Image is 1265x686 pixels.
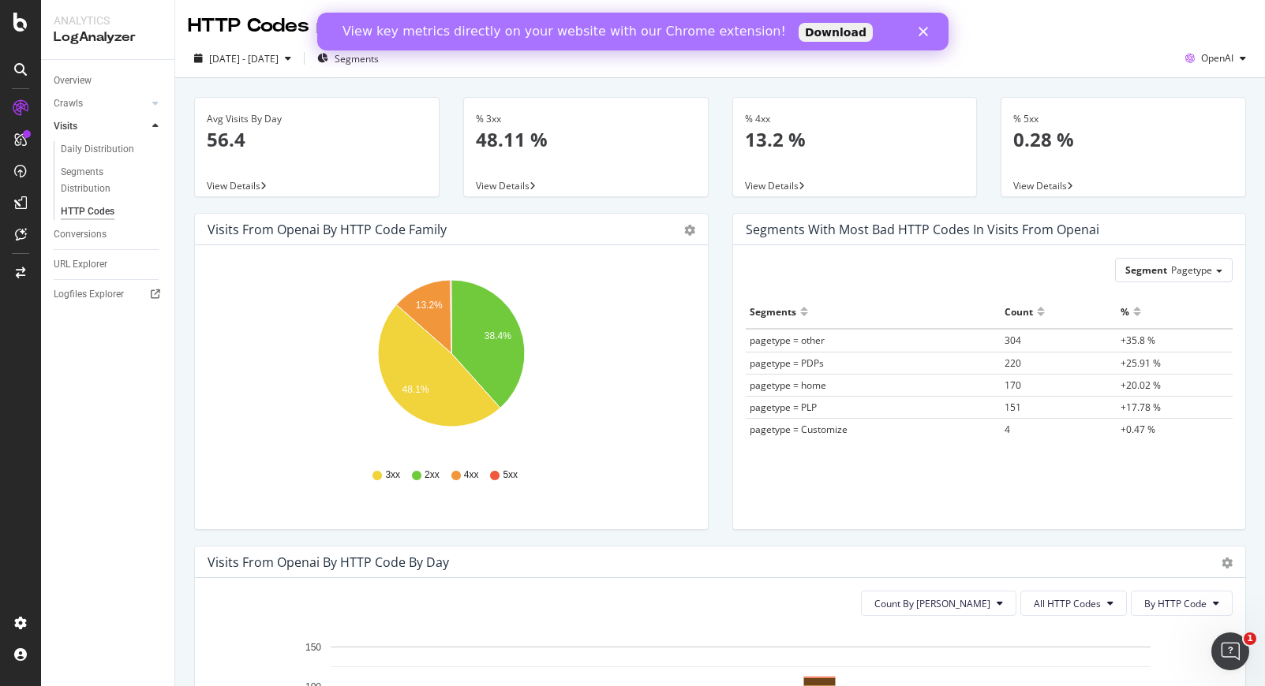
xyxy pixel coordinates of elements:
div: URL Explorer [54,256,107,273]
p: 0.28 % [1013,126,1233,153]
span: 2xx [425,468,440,482]
button: Segments [311,46,385,71]
span: 3xx [385,468,400,482]
span: +35.8 % [1121,334,1155,347]
span: All HTTP Codes [1034,597,1101,610]
text: 13.2% [416,300,443,311]
div: Conversions [54,226,107,243]
button: [DATE] - [DATE] [188,46,298,71]
span: pagetype = Customize [750,423,848,436]
div: Segments [750,299,796,324]
div: Visits from openai by HTTP Code Family [208,222,447,237]
div: Crawls [54,95,83,112]
div: % 5xx [1013,112,1233,126]
span: View Details [745,179,799,192]
span: 220 [1005,356,1021,370]
span: +17.78 % [1121,401,1161,414]
div: gear [684,225,695,236]
p: 48.11 % [476,126,696,153]
button: Count By [PERSON_NAME] [861,591,1016,616]
span: View Details [476,179,530,192]
a: URL Explorer [54,256,163,273]
span: pagetype = PLP [750,401,817,414]
button: OpenAI [1179,46,1252,71]
div: LogAnalyzer [54,28,162,47]
span: Segment [1125,263,1167,277]
div: Daily Distribution [61,141,134,158]
iframe: Intercom live chat banner [317,13,949,50]
div: Logfiles Explorer [54,286,124,303]
button: By HTTP Code [1131,591,1233,616]
span: pagetype = PDPs [750,356,824,370]
a: Conversions [54,226,163,243]
a: Daily Distribution [61,141,163,158]
div: HTTP Codes [61,203,114,220]
svg: A chart. [208,270,695,453]
span: Count By Day [874,597,990,610]
text: 38.4% [485,330,511,341]
div: Segments Distribution [61,164,148,197]
span: View Details [207,179,260,192]
span: 304 [1005,334,1021,347]
a: Segments Distribution [61,164,163,197]
span: +25.91 % [1121,356,1161,370]
a: Overview [54,73,163,89]
text: 48.1% [402,384,429,395]
span: 1 [1244,632,1256,645]
p: 13.2 % [745,126,965,153]
span: 170 [1005,378,1021,392]
div: [PERSON_NAME] [PERSON_NAME] [316,20,487,35]
a: Crawls [54,95,148,112]
a: HTTP Codes [61,203,163,220]
div: HTTP Codes [188,13,309,39]
p: 56.4 [207,126,427,153]
div: Visits from openai by HTTP Code by Day [208,554,449,570]
div: Visits [54,118,77,135]
a: Logfiles Explorer [54,286,163,303]
span: Pagetype [1171,263,1212,277]
a: Visits [54,118,148,135]
div: Count [1005,299,1033,324]
span: pagetype = home [750,378,826,392]
div: Avg Visits By Day [207,112,427,126]
div: % 4xx [745,112,965,126]
span: [DATE] - [DATE] [209,52,279,65]
div: % [1121,299,1129,324]
span: By HTTP Code [1144,597,1207,610]
div: Analytics [54,13,162,28]
span: 4xx [464,468,479,482]
div: gear [1222,557,1233,569]
text: 150 [305,642,321,653]
span: +0.47 % [1121,423,1155,436]
div: Close [601,14,617,24]
span: +20.02 % [1121,378,1161,392]
div: % 3xx [476,112,696,126]
iframe: Intercom live chat [1211,632,1249,670]
span: 4 [1005,423,1010,436]
span: Segments [335,52,379,65]
span: View Details [1013,179,1067,192]
span: 5xx [503,468,518,482]
span: OpenAI [1201,51,1233,65]
button: All HTTP Codes [1020,591,1127,616]
span: 151 [1005,401,1021,414]
span: pagetype = other [750,334,825,347]
div: Segments with most bad HTTP codes in Visits from openai [746,222,1099,237]
div: Overview [54,73,92,89]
